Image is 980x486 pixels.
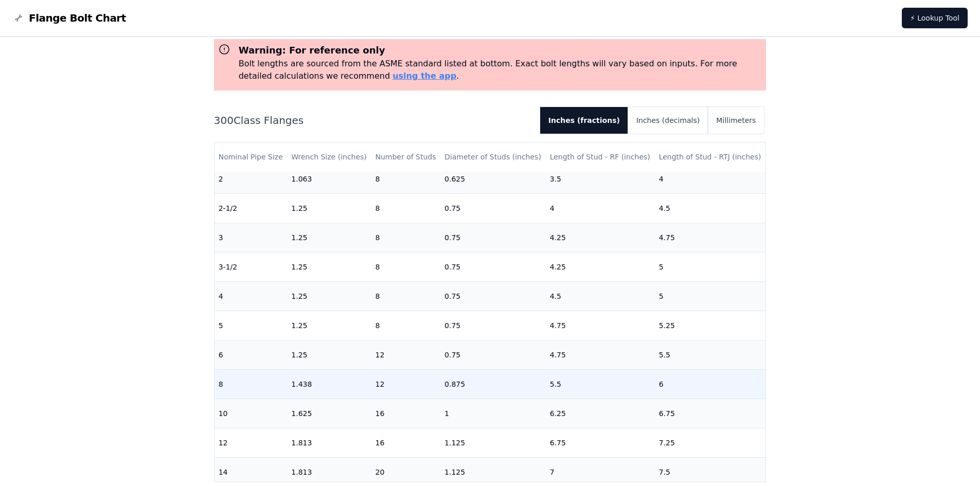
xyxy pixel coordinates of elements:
td: 1.063 [287,164,371,193]
td: 0.75 [440,281,546,311]
td: 12 [371,369,440,399]
span: Flange Bolt Chart [29,11,126,25]
button: Inches (fractions) [540,107,628,134]
a: Flange Bolt Chart LogoFlange Bolt Chart [12,11,126,25]
img: Flange Bolt Chart Logo [12,12,25,24]
td: 4 [655,164,766,193]
td: 0.875 [440,369,546,399]
td: 6.75 [655,399,766,428]
td: 8 [371,281,440,311]
td: 12 [371,340,440,369]
td: 1 [440,399,546,428]
td: 8 [371,252,440,281]
td: 4.25 [546,223,655,252]
td: 1.625 [287,399,371,428]
td: 16 [371,399,440,428]
td: 1.25 [287,252,371,281]
td: 5 [215,311,288,340]
td: 5.5 [655,340,766,369]
th: Wrench Size (inches) [287,142,371,172]
td: 5 [655,252,766,281]
h3: Warning: For reference only [239,43,762,58]
td: 16 [371,428,440,457]
td: 0.75 [440,252,546,281]
td: 8 [215,369,288,399]
th: Length of Stud - RF (inches) [546,142,655,172]
td: 1.813 [287,428,371,457]
a: ⚡ Lookup Tool [902,8,968,28]
td: 6.25 [546,399,655,428]
td: 4.5 [546,281,655,311]
td: 2-1/2 [215,193,288,223]
p: Bolt lengths are sourced from the ASME standard listed at bottom. Exact bolt lengths will vary ba... [239,58,762,82]
td: 1.25 [287,223,371,252]
td: 3 [215,223,288,252]
td: 8 [371,193,440,223]
td: 8 [371,311,440,340]
td: 7.25 [655,428,766,457]
td: 12 [215,428,288,457]
th: Diameter of Studs (inches) [440,142,546,172]
td: 2 [215,164,288,193]
td: 4 [546,193,655,223]
td: 4.75 [546,311,655,340]
h2: 300 Class Flanges [214,113,532,128]
td: 1.25 [287,340,371,369]
td: 3.5 [546,164,655,193]
td: 10 [215,399,288,428]
td: 1.25 [287,281,371,311]
td: 1.25 [287,311,371,340]
td: 0.75 [440,340,546,369]
td: 1.438 [287,369,371,399]
th: Nominal Pipe Size [215,142,288,172]
td: 5.25 [655,311,766,340]
th: Length of Stud - RTJ (inches) [655,142,766,172]
td: 0.75 [440,193,546,223]
td: 5 [655,281,766,311]
td: 1.25 [287,193,371,223]
button: Millimeters [708,107,764,134]
td: 6 [655,369,766,399]
td: 4.25 [546,252,655,281]
th: Number of Studs [371,142,440,172]
td: 5.5 [546,369,655,399]
td: 8 [371,223,440,252]
td: 4.75 [655,223,766,252]
td: 0.625 [440,164,546,193]
td: 6 [215,340,288,369]
td: 3-1/2 [215,252,288,281]
button: Inches (decimals) [628,107,708,134]
td: 4.75 [546,340,655,369]
td: 4.5 [655,193,766,223]
a: using the app [393,71,456,81]
td: 0.75 [440,311,546,340]
td: 6.75 [546,428,655,457]
td: 0.75 [440,223,546,252]
td: 4 [215,281,288,311]
td: 1.125 [440,428,546,457]
td: 8 [371,164,440,193]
